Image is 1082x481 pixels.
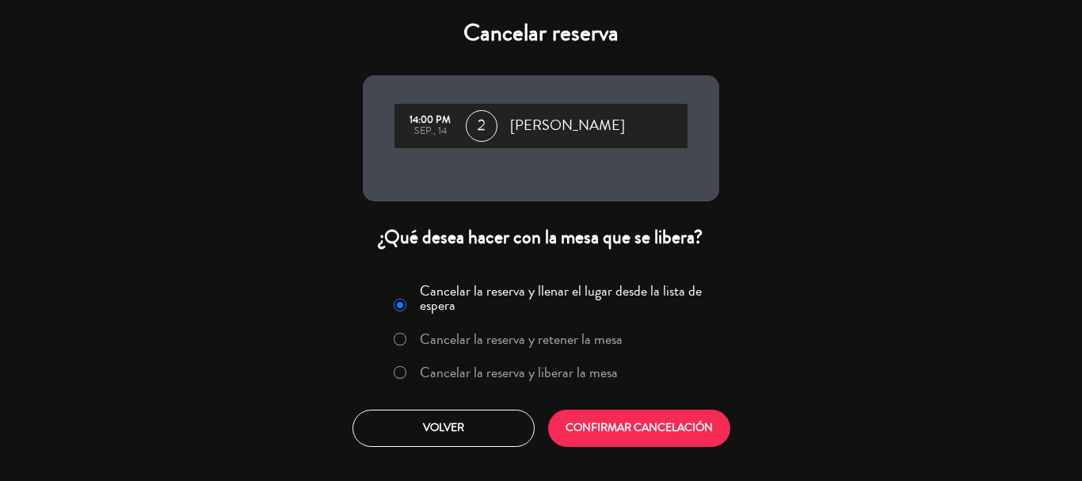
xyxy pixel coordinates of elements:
[510,114,625,138] span: [PERSON_NAME]
[420,332,623,346] label: Cancelar la reserva y retener la mesa
[548,410,730,447] button: CONFIRMAR CANCELACIÓN
[466,110,497,142] span: 2
[402,126,458,137] div: sep., 14
[363,225,719,250] div: ¿Qué desea hacer con la mesa que se libera?
[420,284,710,312] label: Cancelar la reserva y llenar el lugar desde la lista de espera
[352,410,535,447] button: Volver
[420,365,618,380] label: Cancelar la reserva y liberar la mesa
[402,115,458,126] div: 14:00 PM
[363,19,719,48] h4: Cancelar reserva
